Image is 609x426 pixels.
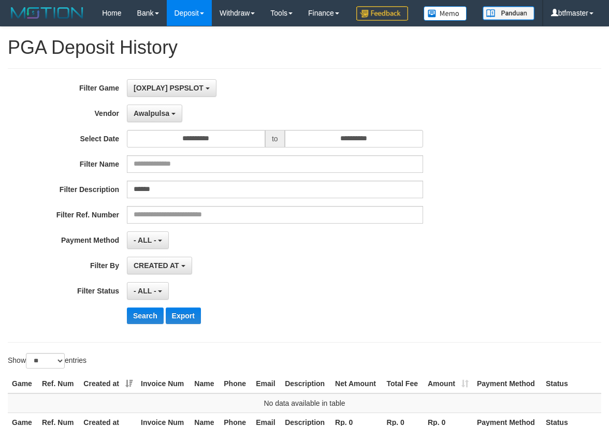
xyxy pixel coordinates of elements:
[166,307,201,324] button: Export
[331,374,382,393] th: Net Amount
[8,353,86,369] label: Show entries
[8,374,38,393] th: Game
[252,374,281,393] th: Email
[127,282,169,300] button: - ALL -
[134,109,169,117] span: Awalpulsa
[137,374,190,393] th: Invoice Num
[473,374,542,393] th: Payment Method
[424,6,467,21] img: Button%20Memo.svg
[127,105,182,122] button: Awalpulsa
[542,374,601,393] th: Status
[281,374,331,393] th: Description
[356,6,408,21] img: Feedback.jpg
[134,84,204,92] span: [OXPLAY] PSPSLOT
[38,374,79,393] th: Ref. Num
[127,79,216,97] button: [OXPLAY] PSPSLOT
[134,287,156,295] span: - ALL -
[134,236,156,244] span: - ALL -
[8,393,601,413] td: No data available in table
[8,5,86,21] img: MOTION_logo.png
[483,6,534,20] img: panduan.png
[127,307,164,324] button: Search
[127,257,192,274] button: CREATED AT
[383,374,424,393] th: Total Fee
[8,37,601,58] h1: PGA Deposit History
[79,374,137,393] th: Created at: activate to sort column ascending
[190,374,220,393] th: Name
[26,353,65,369] select: Showentries
[134,261,179,270] span: CREATED AT
[424,374,473,393] th: Amount: activate to sort column ascending
[220,374,252,393] th: Phone
[265,130,285,148] span: to
[127,231,169,249] button: - ALL -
